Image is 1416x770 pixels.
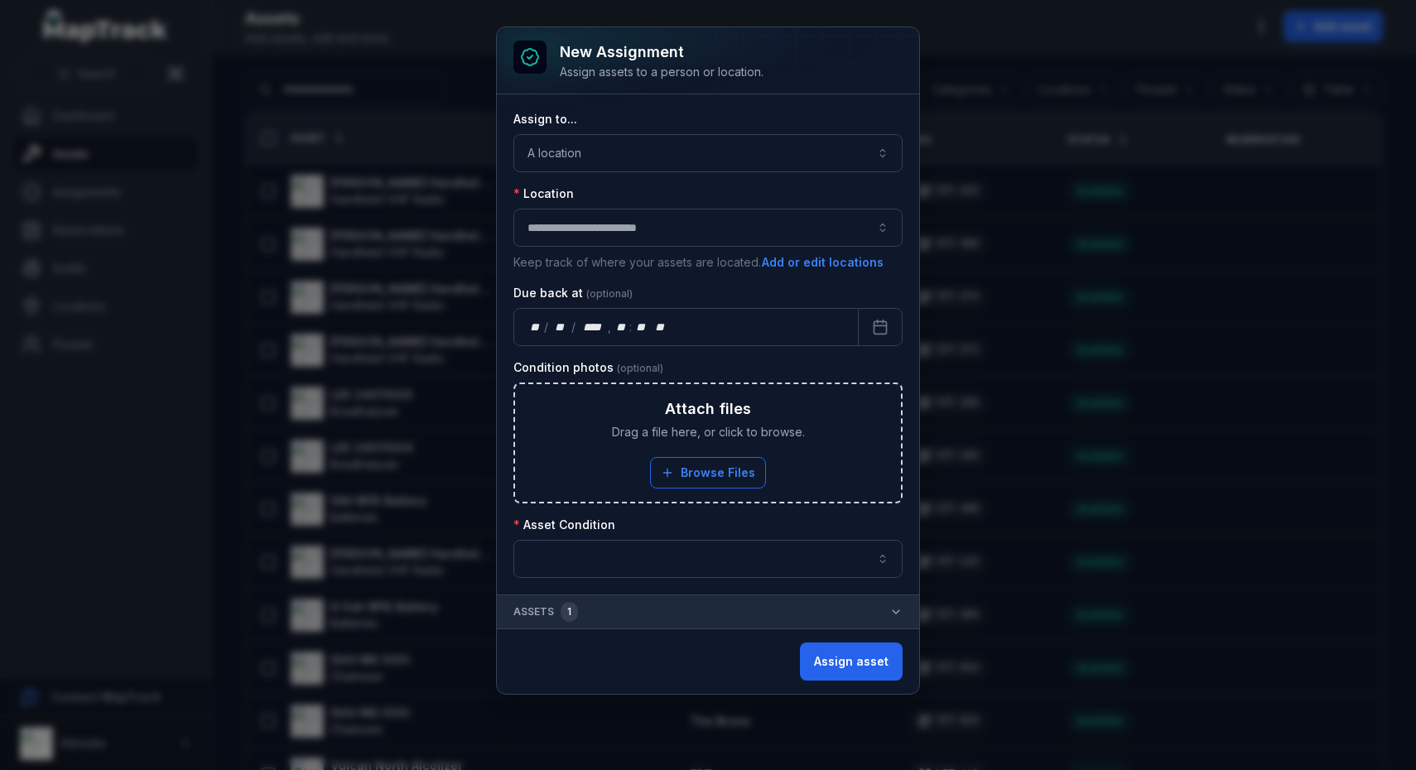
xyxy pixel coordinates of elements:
h3: Attach files [665,397,751,421]
div: am/pm, [652,319,670,335]
div: year, [577,319,608,335]
div: day, [527,319,544,335]
div: : [629,319,633,335]
span: Drag a file here, or click to browse. [612,424,805,440]
button: Browse Files [650,457,766,488]
button: A location [513,134,903,172]
p: Keep track of where your assets are located. [513,253,903,272]
button: Assets1 [497,595,919,628]
div: Assign assets to a person or location. [560,64,763,80]
div: minute, [633,319,650,335]
div: / [544,319,550,335]
div: / [571,319,577,335]
div: hour, [613,319,629,335]
div: , [608,319,613,335]
div: 1 [561,602,578,622]
button: Assign asset [800,642,903,681]
label: Assign to... [513,111,577,128]
button: Calendar [858,308,903,346]
label: Due back at [513,285,633,301]
span: Assets [513,602,578,622]
label: Asset Condition [513,517,615,533]
div: month, [550,319,572,335]
button: Add or edit locations [761,253,884,272]
h3: New assignment [560,41,763,64]
label: Location [513,185,574,202]
label: Condition photos [513,359,663,376]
